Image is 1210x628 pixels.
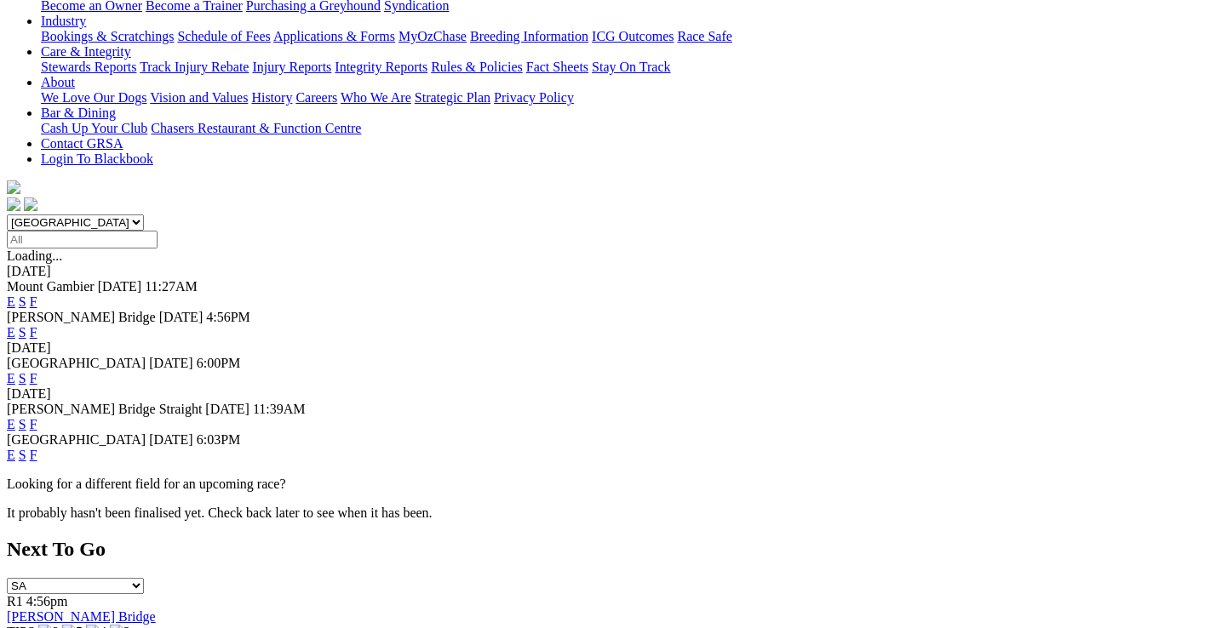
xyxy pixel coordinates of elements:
[19,448,26,462] a: S
[151,121,361,135] a: Chasers Restaurant & Function Centre
[399,29,467,43] a: MyOzChase
[26,594,68,608] span: 4:56pm
[335,60,427,74] a: Integrity Reports
[41,121,1203,136] div: Bar & Dining
[149,356,193,370] span: [DATE]
[253,402,306,416] span: 11:39AM
[41,136,123,151] a: Contact GRSA
[145,279,198,294] span: 11:27AM
[415,90,490,105] a: Strategic Plan
[7,325,15,340] a: E
[7,340,1203,356] div: [DATE]
[159,310,204,324] span: [DATE]
[7,417,15,431] a: E
[19,325,26,340] a: S
[140,60,249,74] a: Track Injury Rebate
[7,594,23,608] span: R1
[197,356,241,370] span: 6:00PM
[197,432,241,447] span: 6:03PM
[30,417,37,431] a: F
[41,106,116,120] a: Bar & Dining
[7,248,62,263] span: Loading...
[30,325,37,340] a: F
[41,121,147,135] a: Cash Up Your Club
[41,60,136,74] a: Stewards Reports
[341,90,411,105] a: Who We Are
[7,294,15,309] a: E
[177,29,270,43] a: Schedule of Fees
[494,90,574,105] a: Privacy Policy
[30,371,37,385] a: F
[19,371,26,385] a: S
[7,310,156,324] span: [PERSON_NAME] Bridge
[149,432,193,447] span: [DATE]
[24,197,37,211] img: twitter.svg
[41,90,146,105] a: We Love Our Dogs
[592,29,674,43] a: ICG Outcomes
[7,448,15,462] a: E
[7,197,20,211] img: facebook.svg
[41,60,1203,75] div: Care & Integrity
[7,505,433,520] partial: It probably hasn't been finalised yet. Check back later to see when it has been.
[431,60,523,74] a: Rules & Policies
[7,180,20,194] img: logo-grsa-white.png
[41,29,1203,44] div: Industry
[526,60,588,74] a: Fact Sheets
[41,90,1203,106] div: About
[41,151,153,166] a: Login To Blackbook
[41,14,86,28] a: Industry
[677,29,731,43] a: Race Safe
[205,402,249,416] span: [DATE]
[7,231,158,248] input: Select date
[7,538,1203,561] h2: Next To Go
[150,90,248,105] a: Vision and Values
[30,294,37,309] a: F
[7,279,95,294] span: Mount Gambier
[19,417,26,431] a: S
[7,356,146,370] span: [GEOGRAPHIC_DATA]
[19,294,26,309] a: S
[41,75,75,89] a: About
[251,90,292,105] a: History
[30,448,37,462] a: F
[41,29,174,43] a: Bookings & Scratchings
[98,279,142,294] span: [DATE]
[7,432,146,447] span: [GEOGRAPHIC_DATA]
[41,44,131,59] a: Care & Integrity
[7,386,1203,402] div: [DATE]
[7,477,1203,492] p: Looking for a different field for an upcoming race?
[7,371,15,385] a: E
[7,402,202,416] span: [PERSON_NAME] Bridge Straight
[592,60,670,74] a: Stay On Track
[7,609,156,624] a: [PERSON_NAME] Bridge
[295,90,337,105] a: Careers
[7,264,1203,279] div: [DATE]
[470,29,588,43] a: Breeding Information
[273,29,395,43] a: Applications & Forms
[252,60,331,74] a: Injury Reports
[206,310,250,324] span: 4:56PM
